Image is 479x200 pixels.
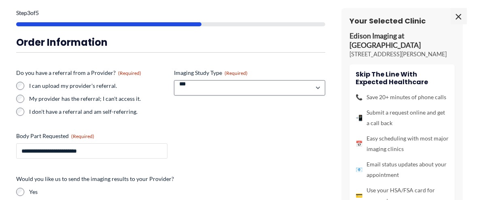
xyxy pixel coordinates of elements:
[16,69,141,77] legend: Do you have a referral from a Provider?
[350,50,455,58] p: [STREET_ADDRESS][PERSON_NAME]
[356,92,449,102] li: Save 20+ minutes of phone calls
[16,10,325,16] p: Step of
[118,70,141,76] span: (Required)
[174,69,325,77] label: Imaging Study Type
[16,36,325,49] h3: Order Information
[16,132,167,140] label: Body Part Requested
[356,107,449,128] li: Submit a request online and get a call back
[356,70,449,86] h4: Skip the line with Expected Healthcare
[29,82,167,90] label: I can upload my provider's referral.
[29,108,167,116] label: I don't have a referral and am self-referring.
[36,9,39,16] span: 5
[451,8,467,24] span: ×
[225,70,248,76] span: (Required)
[27,9,30,16] span: 3
[356,133,449,154] li: Easy scheduling with most major imaging clinics
[71,133,94,139] span: (Required)
[356,138,362,149] span: 📅
[356,113,362,123] span: 📲
[356,92,362,102] span: 📞
[356,164,362,175] span: 📧
[16,175,174,183] legend: Would you like us to send the imaging results to your Provider?
[29,95,167,103] label: My provider has the referral; I can't access it.
[350,16,455,26] h3: Your Selected Clinic
[356,159,449,180] li: Email status updates about your appointment
[350,32,455,50] p: Edison Imaging at [GEOGRAPHIC_DATA]
[29,188,325,196] label: Yes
